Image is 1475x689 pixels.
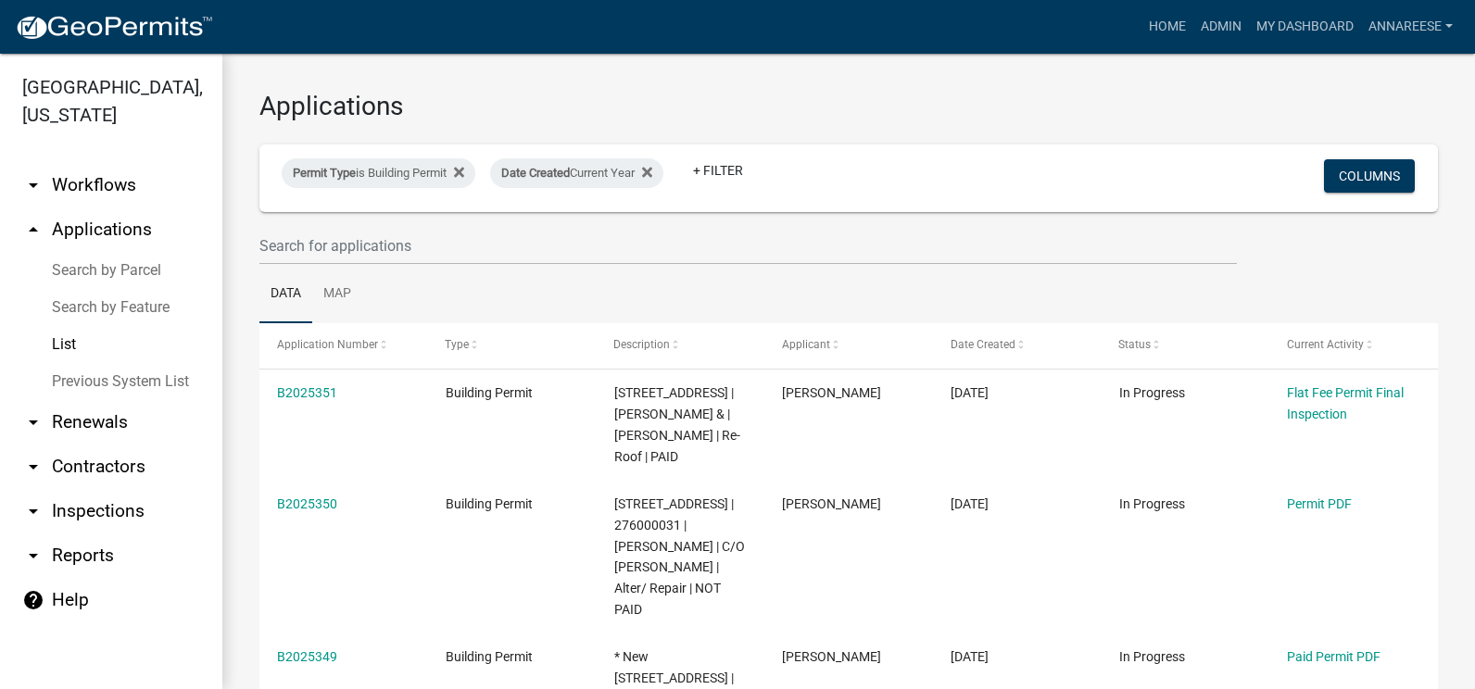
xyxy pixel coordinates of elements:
[951,649,989,664] span: 09/22/2025
[951,385,989,400] span: 09/22/2025
[1287,649,1380,664] a: Paid Permit PDF
[614,338,671,351] span: Description
[446,496,533,511] span: Building Permit
[259,227,1237,265] input: Search for applications
[22,500,44,522] i: arrow_drop_down
[277,496,337,511] a: B2025350
[1119,385,1185,400] span: In Progress
[259,323,428,368] datatable-header-cell: Application Number
[22,545,44,567] i: arrow_drop_down
[277,649,337,664] a: B2025349
[596,323,764,368] datatable-header-cell: Description
[1119,338,1152,351] span: Status
[782,496,881,511] span: Marina Gillard
[1141,9,1193,44] a: Home
[277,385,337,400] a: B2025351
[446,649,533,664] span: Building Permit
[428,323,597,368] datatable-header-cell: Type
[764,323,933,368] datatable-header-cell: Applicant
[22,219,44,241] i: arrow_drop_up
[490,158,663,188] div: Current Year
[293,166,356,180] span: Permit Type
[782,338,830,351] span: Applicant
[1287,338,1364,351] span: Current Activity
[614,385,740,463] span: 148 2ND AVE SW | 210100200 | NELSON,GARY M & | LORI J NELSON | Re-Roof | PAID
[1119,649,1185,664] span: In Progress
[312,265,362,324] a: Map
[259,91,1438,122] h3: Applications
[1287,385,1404,421] a: Flat Fee Permit Final Inspection
[446,385,533,400] span: Building Permit
[614,496,745,617] span: 831 2ND ST SW | 276000031 | GILLARD,MARINA ETAL | C/O THOMAS GILLARD | Alter/ Repair | NOT PAID
[277,338,378,351] span: Application Number
[782,649,881,664] span: Taylor Herfindahl
[1324,159,1415,193] button: Columns
[678,154,758,187] a: + Filter
[22,456,44,478] i: arrow_drop_down
[22,174,44,196] i: arrow_drop_down
[933,323,1102,368] datatable-header-cell: Date Created
[782,385,881,400] span: Lori Nelson
[1249,9,1361,44] a: My Dashboard
[951,496,989,511] span: 09/22/2025
[282,158,475,188] div: is Building Permit
[1269,323,1438,368] datatable-header-cell: Current Activity
[1102,323,1270,368] datatable-header-cell: Status
[22,411,44,433] i: arrow_drop_down
[1287,496,1352,511] a: Permit PDF
[1119,496,1185,511] span: In Progress
[1193,9,1249,44] a: Admin
[446,338,470,351] span: Type
[1361,9,1460,44] a: annareese
[501,166,570,180] span: Date Created
[951,338,1015,351] span: Date Created
[22,589,44,611] i: help
[259,265,312,324] a: Data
